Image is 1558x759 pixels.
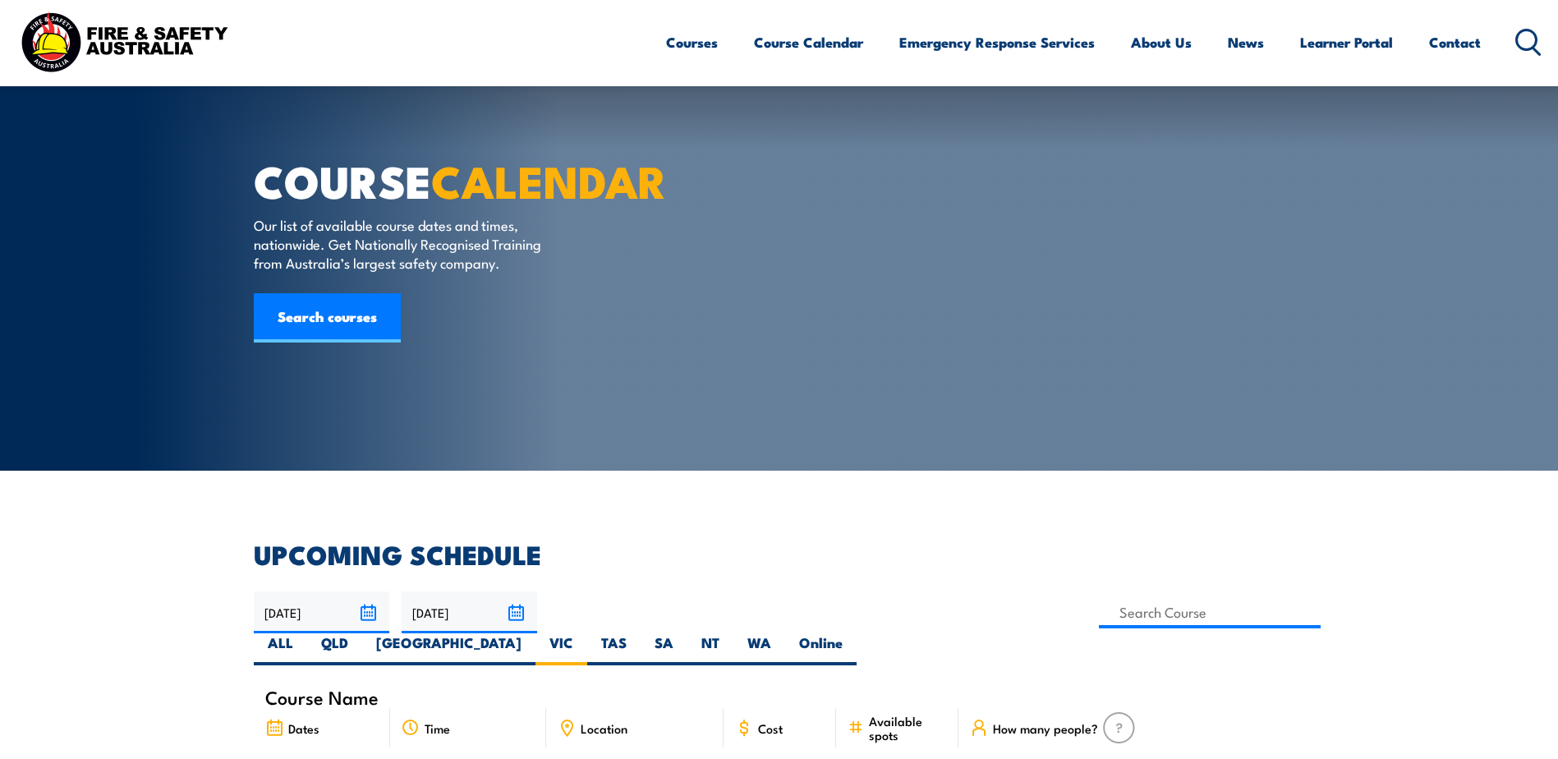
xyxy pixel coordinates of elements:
label: NT [687,633,733,665]
h2: UPCOMING SCHEDULE [254,542,1305,565]
span: Course Name [265,690,379,704]
span: How many people? [993,721,1098,735]
label: VIC [535,633,587,665]
label: TAS [587,633,641,665]
strong: CALENDAR [431,145,667,214]
input: Search Course [1099,596,1321,628]
a: Course Calendar [754,21,863,64]
a: News [1228,21,1264,64]
label: WA [733,633,785,665]
label: ALL [254,633,307,665]
a: Courses [666,21,718,64]
h1: COURSE [254,161,660,200]
a: Emergency Response Services [899,21,1095,64]
input: From date [254,591,389,633]
span: Cost [758,721,783,735]
a: Search courses [254,293,401,343]
a: Contact [1429,21,1481,64]
label: Online [785,633,857,665]
span: Available spots [869,714,947,742]
a: Learner Portal [1300,21,1393,64]
label: SA [641,633,687,665]
input: To date [402,591,537,633]
label: QLD [307,633,362,665]
span: Dates [288,721,319,735]
span: Location [581,721,627,735]
label: [GEOGRAPHIC_DATA] [362,633,535,665]
a: About Us [1131,21,1192,64]
span: Time [425,721,450,735]
p: Our list of available course dates and times, nationwide. Get Nationally Recognised Training from... [254,215,554,273]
